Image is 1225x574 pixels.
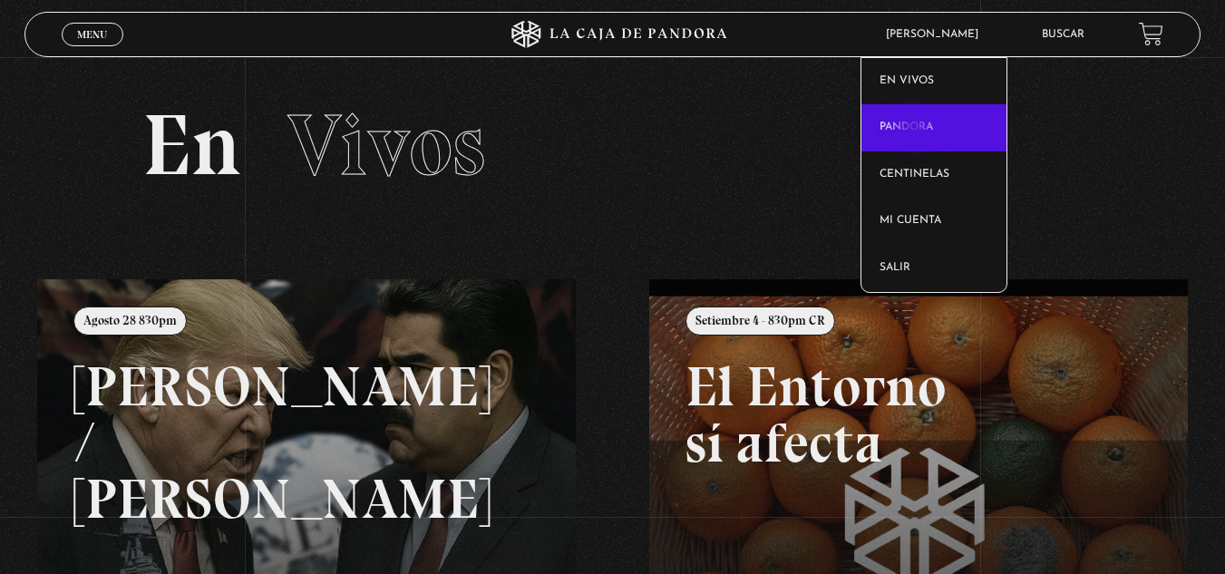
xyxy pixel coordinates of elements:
a: Pandora [861,104,1006,151]
span: Cerrar [71,44,113,56]
a: Salir [861,245,1006,292]
a: Buscar [1042,29,1084,40]
a: Centinelas [861,151,1006,199]
a: Mi cuenta [861,198,1006,245]
a: En vivos [861,58,1006,105]
span: [PERSON_NAME] [877,29,997,40]
a: View your shopping cart [1139,22,1163,46]
span: Menu [77,29,107,40]
span: Vivos [287,93,485,197]
h2: En [142,102,1084,189]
